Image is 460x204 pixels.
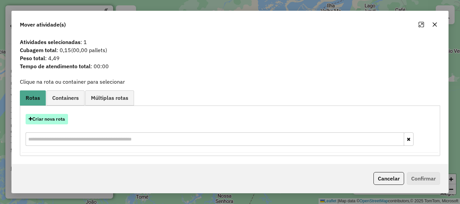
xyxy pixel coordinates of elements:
[26,114,68,124] button: Criar nova rota
[16,46,444,54] span: : 0,15
[52,95,79,100] span: Containers
[16,62,444,70] span: : 00:00
[20,78,125,86] label: Clique na rota ou container para selecionar
[20,63,91,70] strong: Tempo de atendimento total
[20,47,57,53] strong: Cubagem total
[20,55,45,62] strong: Peso total
[20,21,66,29] span: Mover atividade(s)
[71,47,107,53] span: (00,00 pallets)
[20,39,80,45] strong: Atividades selecionadas
[416,19,427,30] button: Maximize
[26,95,40,100] span: Rotas
[16,38,444,46] span: : 1
[373,172,404,185] button: Cancelar
[16,54,444,62] span: : 4,49
[91,95,128,100] span: Múltiplas rotas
